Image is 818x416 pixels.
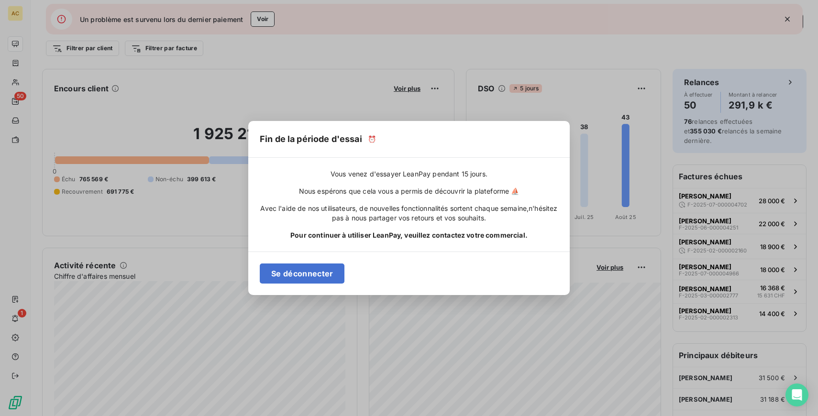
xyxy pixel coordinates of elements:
span: Avec l'aide de nos utilisateurs, de nouvelles fonctionnalités sortent chaque semaine, [260,204,529,212]
span: Vous venez d'essayer LeanPay pendant 15 jours. [331,169,487,179]
div: Open Intercom Messenger [785,383,808,406]
span: Pour continuer à utiliser LeanPay, veuillez contactez votre commercial. [290,230,528,240]
button: Se déconnecter [260,263,344,284]
span: ⏰ [368,134,376,144]
span: ⛵️ [511,187,519,195]
span: Nous espérons que cela vous a permis de découvrir la plateforme [299,186,520,196]
h5: Fin de la période d'essai [260,132,362,146]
